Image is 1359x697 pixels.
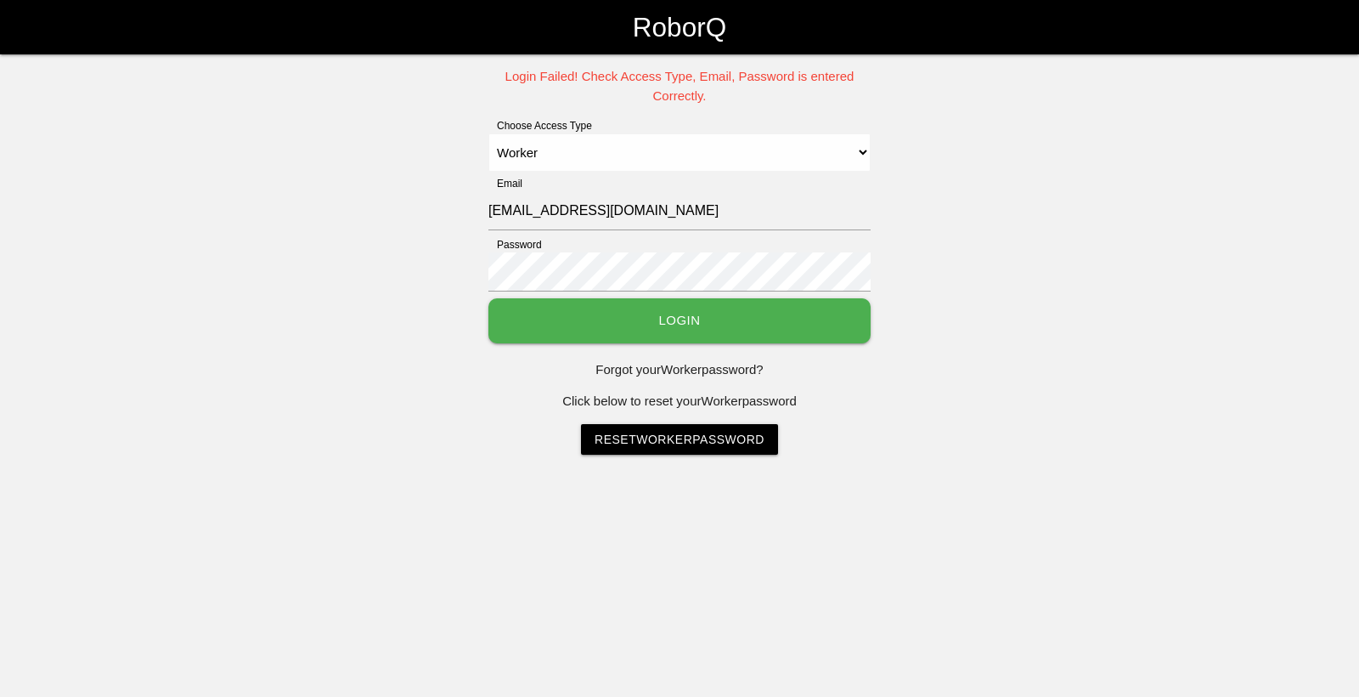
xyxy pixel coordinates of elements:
[488,118,592,133] label: Choose Access Type
[488,360,871,380] p: Forgot your Worker password?
[581,424,778,455] a: ResetWorkerPassword
[488,392,871,411] p: Click below to reset your Worker password
[488,298,871,343] button: Login
[488,67,871,105] p: Login Failed! Check Access Type, Email, Password is entered Correctly.
[488,237,542,252] label: Password
[488,176,522,191] label: Email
